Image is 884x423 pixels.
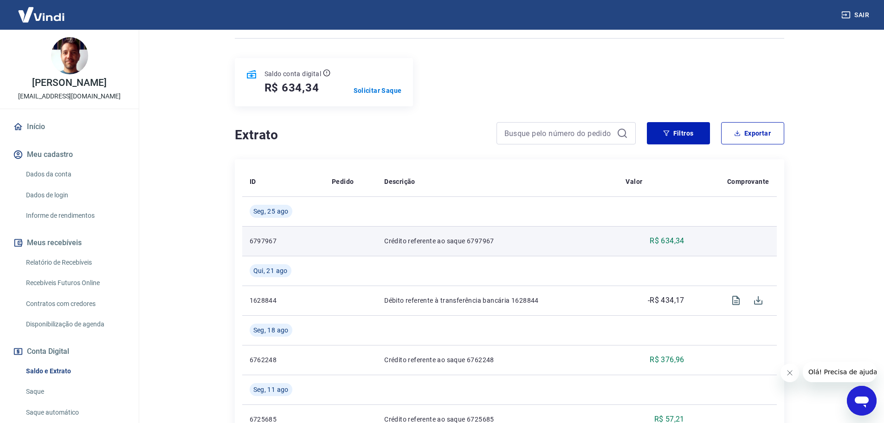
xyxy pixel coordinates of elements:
[22,362,128,381] a: Saldo e Extrato
[6,7,78,14] span: Olá! Precisa de ajuda?
[781,364,799,382] iframe: Fechar mensagem
[332,177,354,186] p: Pedido
[32,78,106,88] p: [PERSON_NAME]
[839,7,873,24] button: Sair
[253,266,288,275] span: Qui, 21 ago
[22,165,128,184] a: Dados da conta
[250,177,256,186] p: ID
[22,253,128,272] a: Relatório de Recebíveis
[250,236,317,246] p: 6797967
[747,289,769,312] span: Download
[253,325,289,335] span: Seg, 18 ago
[11,144,128,165] button: Meu cadastro
[22,294,128,313] a: Contratos com credores
[803,362,877,382] iframe: Mensagem da empresa
[22,403,128,422] a: Saque automático
[253,207,289,216] span: Seg, 25 ago
[847,386,877,416] iframe: Botão para abrir a janela de mensagens
[22,206,128,225] a: Informe de rendimentos
[384,236,611,246] p: Crédito referente ao saque 6797967
[721,122,784,144] button: Exportar
[650,235,684,247] p: R$ 634,34
[384,177,415,186] p: Descrição
[727,177,769,186] p: Comprovante
[11,117,128,137] a: Início
[384,296,611,305] p: Débito referente à transferência bancária 1628844
[647,122,710,144] button: Filtros
[11,341,128,362] button: Conta Digital
[22,186,128,205] a: Dados de login
[265,80,319,95] h5: R$ 634,34
[11,0,71,29] img: Vindi
[265,69,322,78] p: Saldo conta digital
[648,295,684,306] p: -R$ 434,17
[18,91,121,101] p: [EMAIL_ADDRESS][DOMAIN_NAME]
[235,126,485,144] h4: Extrato
[250,296,317,305] p: 1628844
[384,355,611,364] p: Crédito referente ao saque 6762248
[725,289,747,312] span: Visualizar
[22,382,128,401] a: Saque
[354,86,402,95] a: Solicitar Saque
[22,315,128,334] a: Disponibilização de agenda
[250,355,317,364] p: 6762248
[626,177,642,186] p: Valor
[22,273,128,293] a: Recebíveis Futuros Online
[650,354,684,365] p: R$ 376,96
[253,385,289,394] span: Seg, 11 ago
[51,37,88,74] img: ea2cbd53-ed9c-45f8-8560-a1390b912330.jpeg
[504,126,613,140] input: Busque pelo número do pedido
[11,233,128,253] button: Meus recebíveis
